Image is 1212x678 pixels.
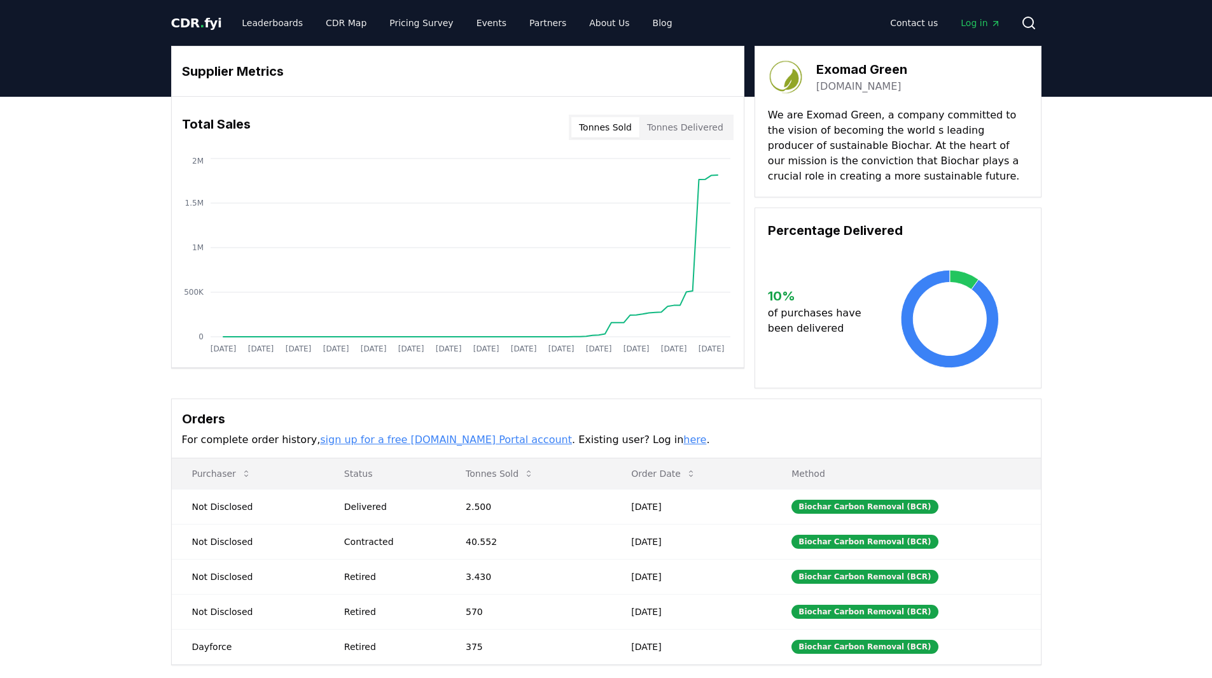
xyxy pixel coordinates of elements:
a: Pricing Survey [379,11,463,34]
td: 375 [445,629,611,664]
div: Biochar Carbon Removal (BCR) [791,605,938,619]
td: 3.430 [445,559,611,594]
tspan: [DATE] [585,344,611,353]
td: 40.552 [445,524,611,559]
tspan: [DATE] [623,344,649,353]
a: About Us [579,11,639,34]
td: Not Disclosed [172,559,324,594]
tspan: [DATE] [435,344,461,353]
nav: Main [232,11,682,34]
p: Method [781,467,1030,480]
div: Biochar Carbon Removal (BCR) [791,535,938,549]
tspan: [DATE] [698,344,724,353]
a: Blog [643,11,683,34]
a: [DOMAIN_NAME] [816,79,902,94]
td: [DATE] [611,489,771,524]
span: Log in [961,17,1000,29]
tspan: [DATE] [660,344,686,353]
td: [DATE] [611,629,771,664]
div: Retired [344,640,435,653]
p: Status [334,467,435,480]
td: 570 [445,594,611,629]
td: Dayforce [172,629,324,664]
button: Tonnes Sold [571,117,639,138]
a: CDR.fyi [171,14,222,32]
tspan: [DATE] [210,344,236,353]
h3: 10 % [768,286,872,306]
tspan: [DATE] [247,344,274,353]
div: Biochar Carbon Removal (BCR) [791,500,938,514]
div: Biochar Carbon Removal (BCR) [791,640,938,654]
a: Log in [951,11,1010,34]
tspan: [DATE] [360,344,386,353]
div: Contracted [344,535,435,548]
tspan: 500K [184,288,204,297]
nav: Main [880,11,1010,34]
tspan: [DATE] [473,344,499,353]
p: We are Exomad Green, a company committed to the vision of becoming the world s leading producer o... [768,108,1028,184]
h3: Exomad Green [816,60,907,79]
td: Not Disclosed [172,524,324,559]
tspan: 2M [192,157,204,166]
span: . [200,15,204,31]
a: here [683,434,706,446]
img: Exomad Green-logo [768,59,804,95]
td: Not Disclosed [172,594,324,629]
h3: Orders [182,409,1031,428]
button: Tonnes Sold [456,461,544,486]
h3: Total Sales [182,115,251,140]
span: CDR fyi [171,15,222,31]
div: Delivered [344,500,435,513]
tspan: [DATE] [323,344,349,353]
tspan: 0 [199,332,204,341]
div: Retired [344,570,435,583]
h3: Percentage Delivered [768,221,1028,240]
td: [DATE] [611,559,771,594]
td: [DATE] [611,524,771,559]
tspan: [DATE] [398,344,424,353]
td: 2.500 [445,489,611,524]
a: CDR Map [316,11,377,34]
button: Order Date [621,461,706,486]
p: For complete order history, . Existing user? Log in . [182,432,1031,448]
td: Not Disclosed [172,489,324,524]
a: Contact us [880,11,948,34]
tspan: [DATE] [510,344,536,353]
tspan: 1.5M [185,199,203,208]
a: Leaderboards [232,11,313,34]
h3: Supplier Metrics [182,62,734,81]
p: of purchases have been delivered [768,306,872,336]
a: sign up for a free [DOMAIN_NAME] Portal account [320,434,572,446]
div: Biochar Carbon Removal (BCR) [791,570,938,584]
button: Purchaser [182,461,261,486]
a: Events [466,11,517,34]
tspan: [DATE] [548,344,574,353]
tspan: [DATE] [285,344,311,353]
div: Retired [344,605,435,618]
tspan: 1M [192,243,204,252]
a: Partners [519,11,576,34]
td: [DATE] [611,594,771,629]
button: Tonnes Delivered [639,117,731,138]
